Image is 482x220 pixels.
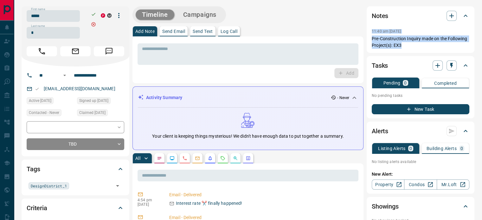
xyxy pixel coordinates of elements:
p: Completed [434,81,457,85]
div: mrloft.ca [107,13,112,18]
svg: Lead Browsing Activity [170,156,175,161]
span: Message [94,46,124,56]
h2: Notes [372,11,388,21]
div: Criteria [27,200,124,216]
div: Alerts [372,123,469,139]
div: Activity Summary- Never [138,92,358,104]
p: - Never [337,95,349,101]
p: Pre-Construction Inquiry made on the Following Project(s): EX3 [372,35,469,49]
svg: Requests [220,156,225,161]
button: Open [113,181,122,190]
label: First name [31,7,45,11]
svg: Email Valid [35,87,39,91]
p: Interest rate ✂️ finally happened! [176,200,242,207]
button: New Task [372,104,469,114]
svg: Emails [195,156,200,161]
p: Send Email [162,29,185,34]
p: 4:54 pm [138,198,160,202]
p: New Alert: [372,171,469,178]
div: Tags [27,161,124,177]
a: Mr.Loft [437,179,469,190]
p: [DATE] [138,202,160,207]
div: Mon Jan 11 2021 [77,109,124,118]
div: property.ca [101,13,105,18]
div: Mon Jan 11 2021 [77,97,124,106]
p: Listing Alerts [378,146,406,151]
button: Timeline [136,9,174,20]
svg: Agent Actions [246,156,251,161]
span: DesignDistrict_1 [31,183,67,189]
div: Showings [372,199,469,214]
h2: Tasks [372,60,388,71]
button: Open [61,72,68,79]
a: Property [372,179,404,190]
label: Last name [31,24,45,28]
p: Add Note [135,29,155,34]
p: Activity Summary [146,94,182,101]
p: 0 [460,146,463,151]
h2: Criteria [27,203,47,213]
a: [EMAIL_ADDRESS][DOMAIN_NAME] [44,86,115,91]
h2: Alerts [372,126,388,136]
p: 0 [404,81,407,85]
p: 11:40 am [DATE] [372,29,401,34]
p: Log Call [221,29,237,34]
svg: Opportunities [233,156,238,161]
div: TBD [27,138,124,150]
p: No pending tasks [372,91,469,100]
svg: Listing Alerts [208,156,213,161]
span: Active [DATE] [29,97,51,104]
span: Signed up [DATE] [79,97,108,104]
button: Campaigns [177,9,223,20]
p: Your client is keeping things mysterious! We didn't have enough data to put together a summary. [152,133,344,140]
div: Tasks [372,58,469,73]
p: Email - Delivered [169,192,356,198]
div: Notes [372,8,469,23]
div: Fri Sep 02 2022 [27,97,74,106]
svg: Notes [157,156,162,161]
h2: Tags [27,164,40,174]
p: Send Text [193,29,213,34]
p: Building Alerts [427,146,457,151]
span: Claimed [DATE] [79,110,106,116]
span: Call [27,46,57,56]
p: Pending [383,81,400,85]
a: Condos [404,179,437,190]
svg: Calls [182,156,187,161]
p: 0 [409,146,412,151]
span: Contacted - Never [29,110,59,116]
p: No listing alerts available [372,159,469,165]
span: Email [60,46,91,56]
p: All [135,156,140,160]
h2: Showings [372,201,399,211]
